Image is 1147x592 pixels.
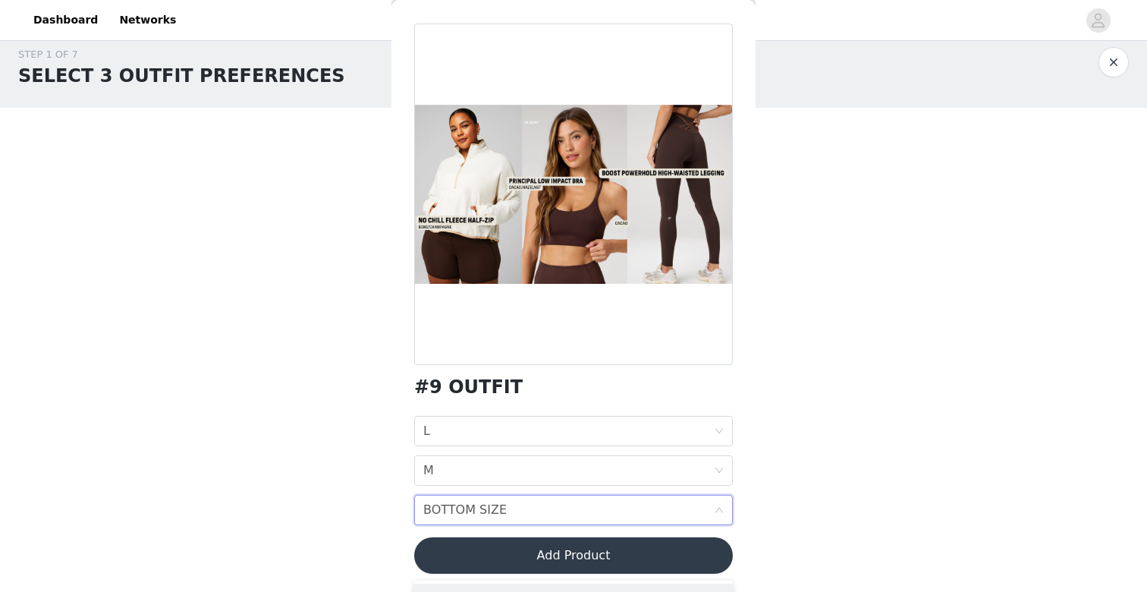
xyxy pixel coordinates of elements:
i: icon: down [715,466,724,477]
i: icon: down [715,505,724,516]
div: avatar [1091,8,1105,33]
div: STEP 1 OF 7 [18,47,345,62]
div: BOTTOM SIZE [423,496,507,524]
a: Networks [110,3,185,37]
h1: SELECT 3 OUTFIT PREFERENCES [18,62,345,90]
i: icon: down [715,427,724,437]
div: L [423,417,430,446]
div: M [423,456,434,485]
a: Dashboard [24,3,107,37]
button: Add Product [414,537,733,574]
h1: #9 OUTFIT [414,377,523,398]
